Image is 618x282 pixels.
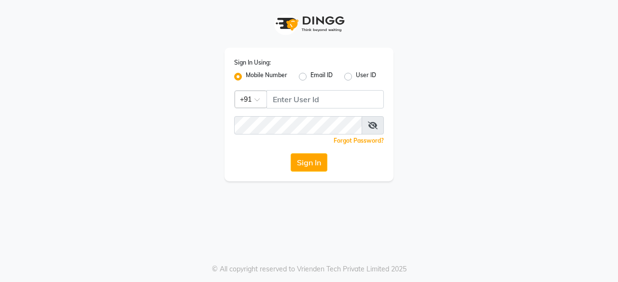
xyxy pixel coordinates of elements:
[246,71,287,82] label: Mobile Number
[270,10,348,38] img: logo1.svg
[234,116,362,134] input: Username
[234,58,271,67] label: Sign In Using:
[310,71,333,82] label: Email ID
[291,153,327,172] button: Sign In
[267,90,384,108] input: Username
[356,71,376,82] label: User ID
[334,137,384,144] a: Forgot Password?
